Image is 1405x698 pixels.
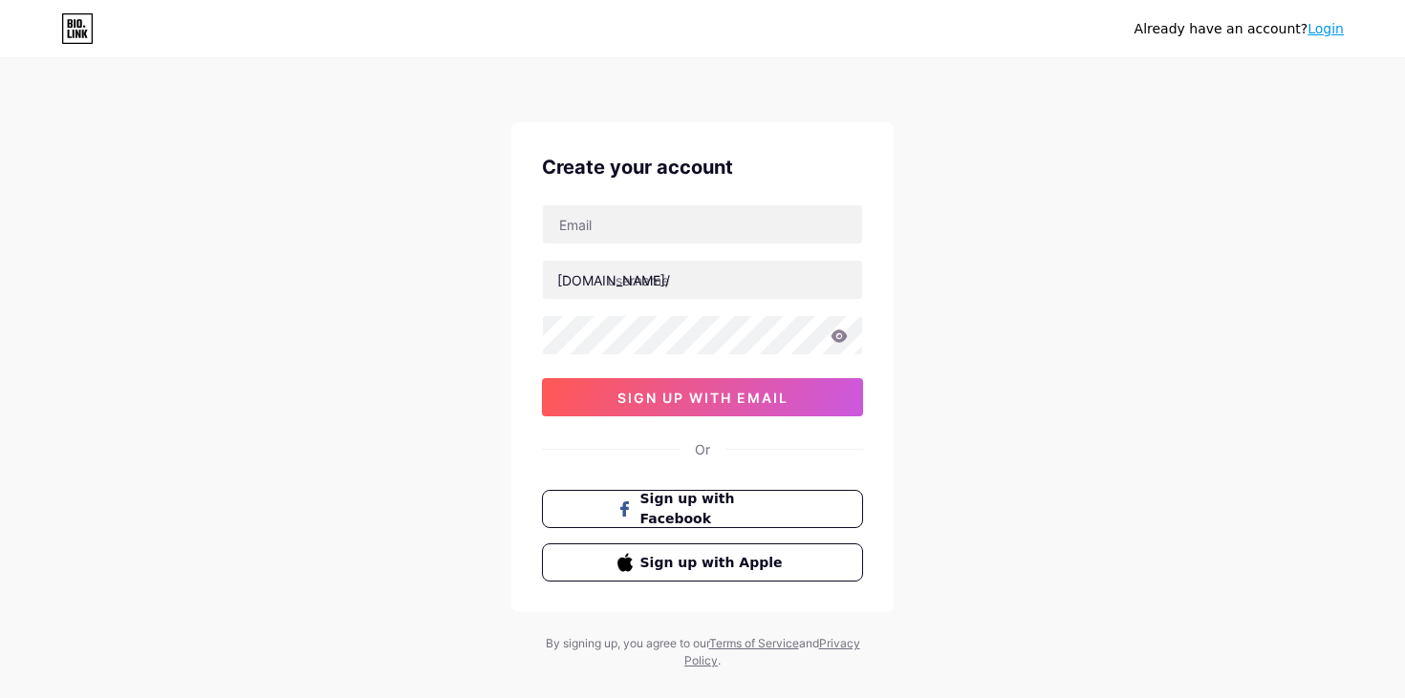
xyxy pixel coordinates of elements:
[542,378,863,416] button: sign up with email
[542,153,863,181] div: Create your account
[1308,21,1344,36] a: Login
[542,490,863,528] button: Sign up with Facebook
[1135,19,1344,39] div: Already have an account?
[640,489,789,529] span: Sign up with Facebook
[542,543,863,582] button: Sign up with Apple
[695,439,710,459] div: Or
[543,205,862,243] input: Email
[557,270,670,290] div: [DOMAIN_NAME]/
[709,636,799,650] a: Terms of Service
[540,635,865,669] div: By signing up, you agree to our and .
[617,390,789,406] span: sign up with email
[543,261,862,299] input: username
[640,553,789,573] span: Sign up with Apple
